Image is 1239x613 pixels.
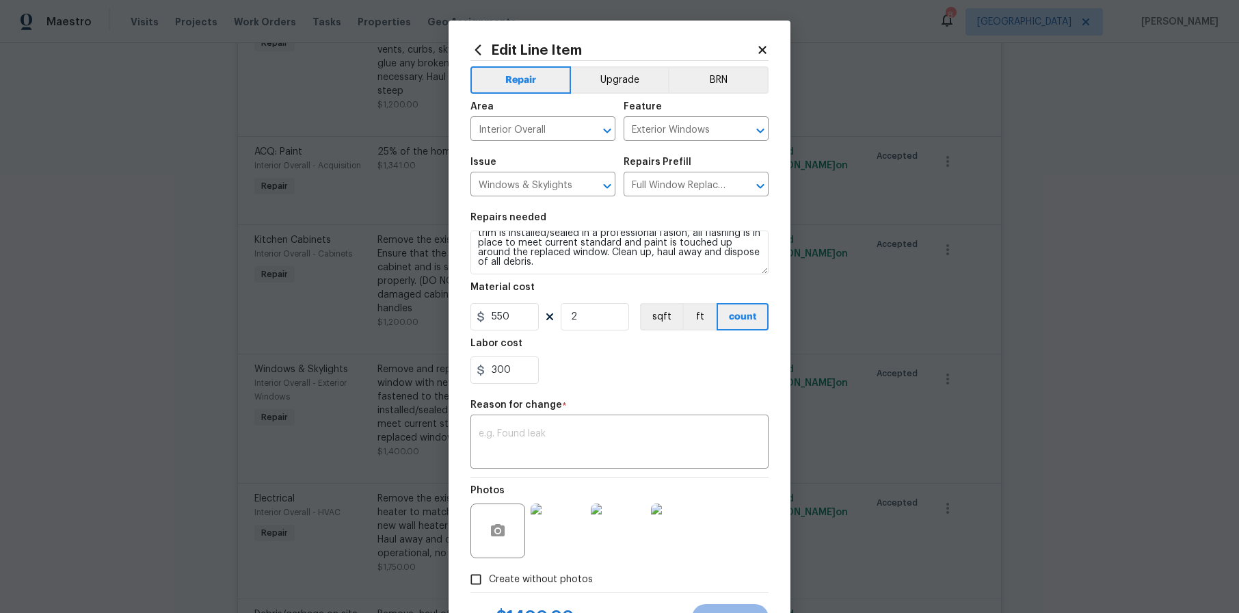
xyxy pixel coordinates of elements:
[470,283,535,292] h5: Material cost
[682,303,717,330] button: ft
[489,573,593,587] span: Create without photos
[624,102,662,112] h5: Feature
[668,66,769,94] button: BRN
[751,121,770,140] button: Open
[470,42,756,57] h2: Edit Line Item
[751,177,770,196] button: Open
[624,157,691,167] h5: Repairs Prefill
[470,400,562,410] h5: Reason for change
[640,303,682,330] button: sqft
[470,486,505,495] h5: Photos
[470,102,494,112] h5: Area
[470,339,522,348] h5: Labor cost
[470,157,496,167] h5: Issue
[598,177,617,196] button: Open
[470,231,769,274] textarea: Remove and replace the 3-0 x 3-0 vinyl double hung, dual pane window with new. Ensure that the wi...
[470,66,571,94] button: Repair
[571,66,669,94] button: Upgrade
[717,303,769,330] button: count
[470,213,546,222] h5: Repairs needed
[598,121,617,140] button: Open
